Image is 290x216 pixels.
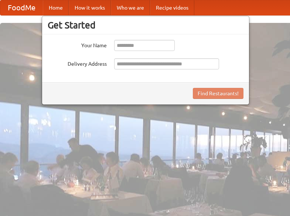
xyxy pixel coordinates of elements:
[48,20,243,31] h3: Get Started
[193,88,243,99] button: Find Restaurants!
[150,0,194,15] a: Recipe videos
[43,0,69,15] a: Home
[69,0,111,15] a: How it works
[111,0,150,15] a: Who we are
[0,0,43,15] a: FoodMe
[48,40,107,49] label: Your Name
[48,58,107,68] label: Delivery Address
